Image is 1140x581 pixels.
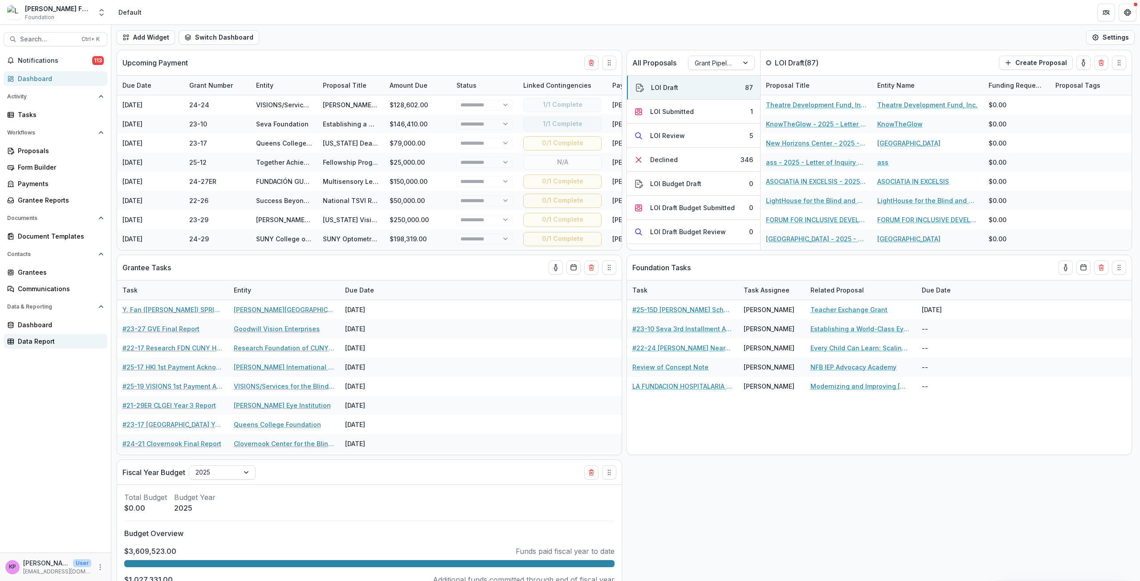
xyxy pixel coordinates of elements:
[117,114,184,134] div: [DATE]
[4,193,107,207] a: Grantee Reports
[384,95,451,114] div: $128,602.00
[340,415,407,434] div: [DATE]
[523,194,602,208] button: 0/1 Complete
[451,76,518,95] div: Status
[122,420,223,429] a: #23-17 [GEOGRAPHIC_DATA] Year 2 Report
[384,153,451,172] div: $25,000.00
[117,76,184,95] div: Due Date
[18,195,100,205] div: Grantee Reports
[745,83,753,92] div: 87
[632,382,733,391] a: LA FUNDACION HOSPITALARIA [GEOGRAPHIC_DATA][PERSON_NAME] LOI Review
[999,56,1073,70] button: Create Proposal
[766,138,867,148] a: New Horizons Center - 2025 - Letter of Inquiry Template
[651,83,678,92] div: LOI Draft
[602,260,616,275] button: Drag
[989,234,1006,244] div: $0.00
[738,280,805,300] div: Task Assignee
[612,138,663,148] div: [PERSON_NAME]
[384,248,451,268] div: $8,000.00
[549,260,563,275] button: toggle-assigned-to-me
[518,81,597,90] div: Linked Contingencies
[766,196,867,205] a: LightHouse for the Blind and Visually Impaired - 2025 - Letter of Inquiry Template
[234,439,334,448] a: Clovernook Center for the Blind and Visually Impaired
[340,377,407,396] div: [DATE]
[234,420,321,429] a: Queens College Foundation
[318,76,384,95] div: Proposal Title
[384,81,433,90] div: Amount Due
[174,492,216,503] p: Budget Year
[983,76,1050,95] div: Funding Requested
[117,172,184,191] div: [DATE]
[23,558,69,568] p: [PERSON_NAME]
[761,76,872,95] div: Proposal Title
[228,280,340,300] div: Entity
[323,177,379,186] div: Multisensory Learning Centers: Promoting an Inclusive Community in [GEOGRAPHIC_DATA]
[174,503,216,513] p: 2025
[340,285,379,295] div: Due Date
[256,139,343,147] a: Queens College Foundation
[7,93,95,100] span: Activity
[4,53,107,68] button: Notifications113
[989,215,1006,224] div: $0.00
[189,138,207,148] div: 23-17
[384,229,451,248] div: $198,319.00
[323,196,379,205] div: National TSVI Recruitment ("TRTP") Project - 76074279
[612,215,663,224] div: [PERSON_NAME]
[4,281,107,296] a: Communications
[25,13,54,21] span: Foundation
[877,177,949,186] a: ASOCIATIA IN EXCELSIS
[189,234,209,244] div: 24-29
[384,172,451,191] div: $150,000.00
[117,285,143,295] div: Task
[566,260,581,275] button: Calendar
[516,546,615,557] p: Funds paid fiscal year to date
[916,280,983,300] div: Due Date
[650,107,694,116] div: LOI Submitted
[523,213,602,227] button: 0/1 Complete
[122,439,221,448] a: #24-21 Clovernook Final Report
[7,215,95,221] span: Documents
[189,196,208,205] div: 22-26
[627,280,738,300] div: Task
[810,324,911,333] a: Establishing a World-Class Eye Care Training and Learning Center in [GEOGRAPHIC_DATA] - 87560551
[627,220,760,244] button: LOI Draft Budget Review0
[602,465,616,479] button: Drag
[4,176,107,191] a: Payments
[18,146,100,155] div: Proposals
[766,119,867,129] a: KnowTheGlow - 2025 - Letter of Inquiry Template
[627,196,760,220] button: LOI Draft Budget Submitted0
[251,76,318,95] div: Entity
[650,155,678,164] div: Declined
[612,158,663,167] div: [PERSON_NAME]
[18,284,100,293] div: Communications
[810,382,911,391] a: Modernizing and Improving [MEDICAL_DATA] Capacity in [GEOGRAPHIC_DATA], [GEOGRAPHIC_DATA]
[23,568,91,576] p: [EMAIL_ADDRESS][DOMAIN_NAME]
[117,95,184,114] div: [DATE]
[766,234,867,244] a: [GEOGRAPHIC_DATA] - 2025 - Letter of Inquiry Template
[877,158,888,167] a: ass
[1097,4,1115,21] button: Partners
[18,337,100,346] div: Data Report
[518,76,607,95] div: Linked Contingencies
[627,100,760,124] button: LOI Submitted1
[749,203,753,212] div: 0
[627,148,760,172] button: Declined346
[179,30,259,45] button: Switch Dashboard
[877,234,940,244] a: [GEOGRAPHIC_DATA]
[234,343,334,353] a: Research Foundation of CUNY on behalf of Hunter College of CUNY
[607,76,696,95] div: Payment Manager
[523,155,602,170] button: N/A
[384,191,451,210] div: $50,000.00
[256,120,309,128] a: Seva Foundation
[744,382,794,391] div: [PERSON_NAME]
[749,131,753,140] div: 5
[323,215,379,224] div: [US_STATE] Vision Program - 89246245
[340,434,407,453] div: [DATE]
[18,232,100,241] div: Document Templates
[20,36,76,43] span: Search...
[18,110,100,119] div: Tasks
[916,300,983,319] div: [DATE]
[234,362,334,372] a: [PERSON_NAME] International (HKI)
